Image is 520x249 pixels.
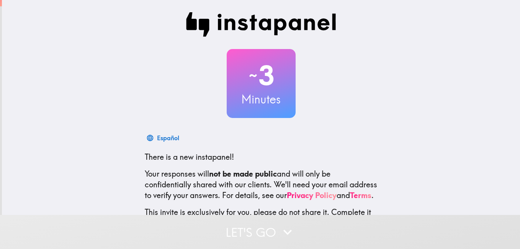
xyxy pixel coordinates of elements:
a: Privacy Policy [287,190,337,200]
p: Your responses will and will only be confidentially shared with our clients. We'll need your emai... [145,169,378,201]
div: Español [157,133,179,143]
p: This invite is exclusively for you, please do not share it. Complete it soon because spots are li... [145,207,378,228]
h3: Minutes [227,91,296,107]
span: ~ [248,64,258,87]
a: Terms [350,190,371,200]
b: not be made public [209,169,277,179]
span: There is a new instapanel! [145,152,234,162]
h2: 3 [227,60,296,91]
button: Español [145,130,182,146]
img: Instapanel [186,12,336,37]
